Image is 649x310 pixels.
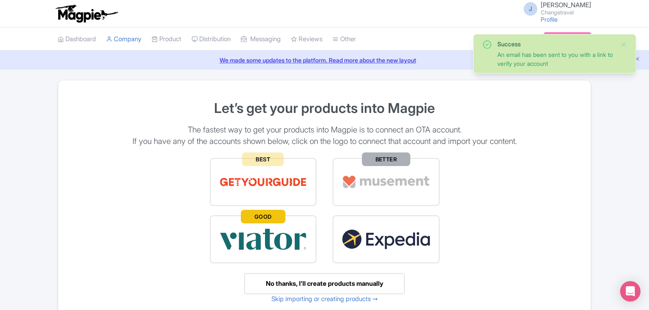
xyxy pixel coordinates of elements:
a: Subscription [544,32,591,45]
span: BEST [242,152,284,166]
img: get_your_guide-5a6366678479520ec94e3f9d2b9f304b.svg [219,167,308,197]
span: GOOD [241,210,285,223]
a: We made some updates to the platform. Read more about the new layout [5,56,644,65]
p: The fastest way to get your products into Magpie is to connect an OTA account. [68,124,581,135]
a: Dashboard [58,28,96,51]
a: BEST [202,155,325,209]
span: BETTER [362,152,410,166]
a: No thanks, I’ll create products manually [244,273,405,295]
button: Close announcement [634,55,641,65]
small: Changetravel [541,10,591,15]
img: logo-ab69f6fb50320c5b225c76a69d11143b.png [54,4,119,23]
button: Close [621,39,627,50]
a: J [PERSON_NAME] Changetravel [519,2,591,15]
a: Profile [541,16,558,23]
a: Messaging [241,28,281,51]
a: GOOD [202,212,325,266]
a: BETTER [324,155,448,209]
div: An email has been sent to you with a link to verify your account [497,50,614,68]
img: musement-dad6797fd076d4ac540800b229e01643.svg [342,167,430,197]
h1: Let’s get your products into Magpie [68,101,581,116]
span: J [524,2,537,16]
span: [PERSON_NAME] [541,1,591,9]
div: Open Intercom Messenger [620,281,641,302]
a: Company [106,28,141,51]
a: Other [333,28,356,51]
a: Product [152,28,181,51]
p: If you have any of the accounts shown below, click on the logo to connect that account and import... [68,136,581,147]
img: viator-e2bf771eb72f7a6029a5edfbb081213a.svg [219,225,308,254]
a: Reviews [291,28,322,51]
div: Success [497,39,614,48]
a: Distribution [192,28,231,51]
a: Skip importing or creating products ➙ [271,295,378,303]
img: expedia22-01-93867e2ff94c7cd37d965f09d456db68.svg [342,225,430,254]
